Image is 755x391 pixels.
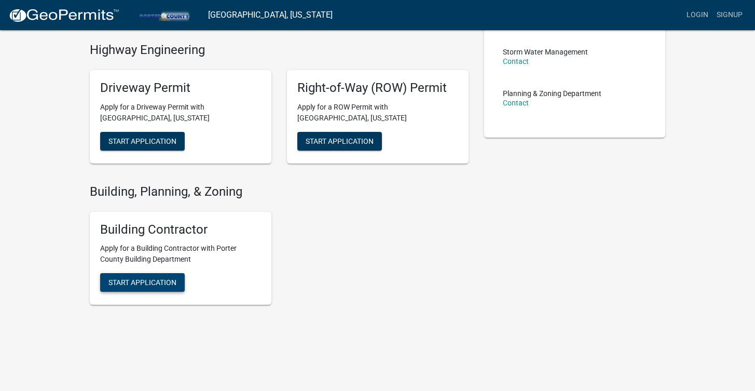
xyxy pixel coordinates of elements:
a: Login [682,5,712,25]
h4: Building, Planning, & Zoning [90,184,469,199]
button: Start Application [100,132,185,151]
p: Storm Water Management [503,48,588,56]
a: [GEOGRAPHIC_DATA], [US_STATE] [208,6,333,24]
a: Contact [503,57,529,65]
h4: Highway Engineering [90,43,469,58]
h5: Right-of-Way (ROW) Permit [297,80,458,96]
p: Apply for a Building Contractor with Porter County Building Department [100,243,261,265]
a: Contact [503,99,529,107]
span: Start Application [108,137,176,145]
a: Signup [712,5,747,25]
button: Start Application [100,273,185,292]
p: Apply for a Driveway Permit with [GEOGRAPHIC_DATA], [US_STATE] [100,102,261,124]
span: Start Application [306,137,374,145]
h5: Building Contractor [100,222,261,237]
span: Start Application [108,278,176,287]
button: Start Application [297,132,382,151]
p: Planning & Zoning Department [503,90,601,97]
img: Porter County, Indiana [128,8,200,22]
h5: Driveway Permit [100,80,261,96]
p: Apply for a ROW Permit with [GEOGRAPHIC_DATA], [US_STATE] [297,102,458,124]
